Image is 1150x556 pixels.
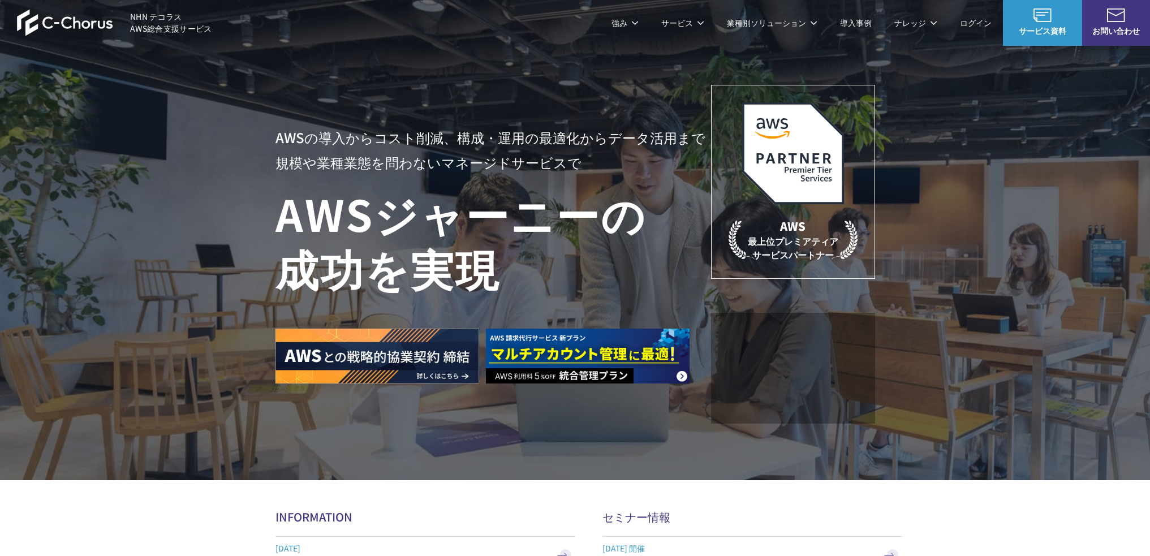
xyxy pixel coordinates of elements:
img: 契約件数 [734,330,852,412]
span: お問い合わせ [1082,25,1150,37]
span: NHN テコラス AWS総合支援サービス [130,11,212,35]
p: 最上位プレミアティア サービスパートナー [729,218,858,261]
h2: INFORMATION [275,508,575,525]
img: AWS総合支援サービス C-Chorus サービス資料 [1033,8,1052,22]
img: AWS請求代行サービス 統合管理プラン [486,329,690,383]
img: AWSとの戦略的協業契約 締結 [275,329,479,383]
p: AWSの導入からコスト削減、 構成・運用の最適化からデータ活用まで 規模や業種業態を問わない マネージドサービスで [275,125,711,175]
p: ナレッジ [894,17,937,29]
a: AWS総合支援サービス C-Chorus NHN テコラスAWS総合支援サービス [17,9,212,36]
span: サービス資料 [1003,25,1082,37]
p: 業種別ソリューション [727,17,817,29]
a: ログイン [960,17,992,29]
em: AWS [780,218,806,234]
img: AWSプレミアティアサービスパートナー [742,102,844,204]
h1: AWS ジャーニーの 成功を実現 [275,186,711,295]
a: 導入事例 [840,17,872,29]
h2: セミナー情報 [602,508,902,525]
img: お問い合わせ [1107,8,1125,22]
p: 強み [611,17,639,29]
p: サービス [661,17,704,29]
